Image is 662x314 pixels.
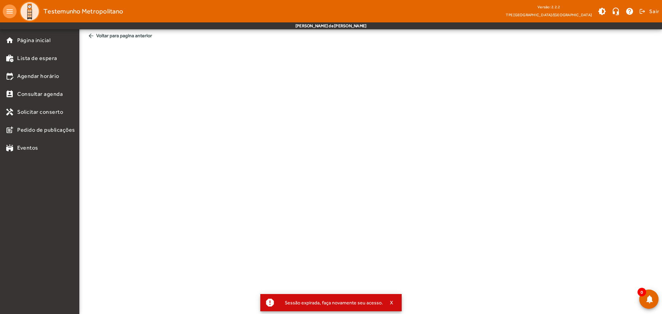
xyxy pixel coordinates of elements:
mat-icon: menu [3,4,17,18]
mat-icon: home [6,36,14,44]
span: TPE [GEOGRAPHIC_DATA]/[GEOGRAPHIC_DATA] [506,11,592,18]
mat-icon: arrow_back [88,32,94,39]
span: Testemunho Metropolitano [43,6,123,17]
span: Página inicial [17,36,50,44]
button: X [383,300,400,306]
span: 0 [638,288,646,296]
mat-icon: report [265,297,275,308]
div: Versão: 2.2.2 [506,3,592,11]
div: Sessão expirada, faça novamente seu acesso. [279,298,383,307]
img: Logo TPE [19,1,40,22]
a: Testemunho Metropolitano [17,1,123,22]
span: Voltar para pagina anterior [85,29,656,42]
button: Sair [638,6,659,17]
span: Sair [649,6,659,17]
span: X [390,300,393,306]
